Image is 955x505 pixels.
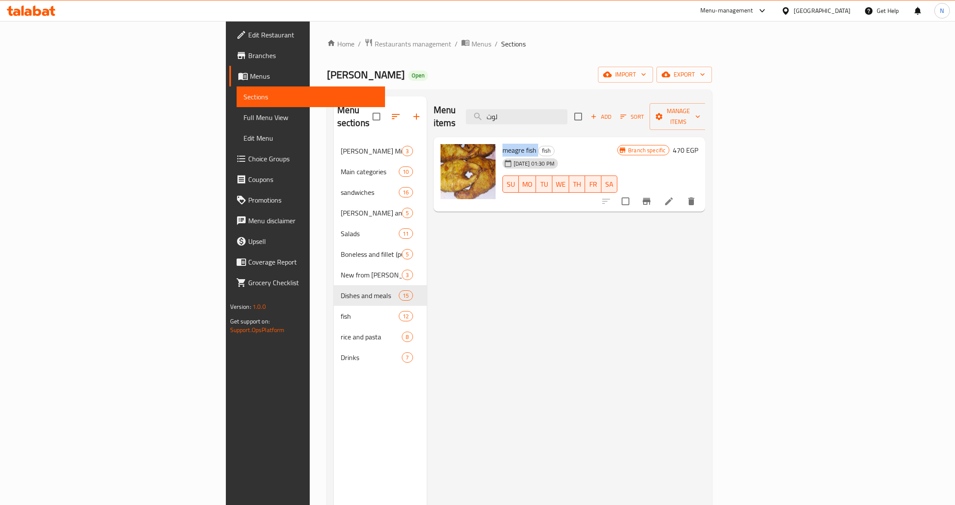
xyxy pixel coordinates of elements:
[248,154,379,164] span: Choice Groups
[434,104,456,129] h2: Menu items
[334,347,427,368] div: Drinks7
[399,168,412,176] span: 10
[673,144,698,156] h6: 470 EGP
[616,192,635,210] span: Select to update
[536,176,552,193] button: TU
[399,228,413,239] div: items
[334,223,427,244] div: Salads11
[585,176,601,193] button: FR
[341,352,402,363] span: Drinks
[794,6,850,15] div: [GEOGRAPHIC_DATA]
[588,178,598,191] span: FR
[341,270,402,280] div: New from Abu Tahoun
[700,6,753,16] div: Menu-management
[341,270,402,280] span: New from [PERSON_NAME]
[402,249,413,259] div: items
[229,210,385,231] a: Menu disclaimer
[237,107,385,128] a: Full Menu View
[248,277,379,288] span: Grocery Checklist
[341,311,399,321] div: fish
[229,25,385,45] a: Edit Restaurant
[506,178,515,191] span: SU
[237,128,385,148] a: Edit Menu
[399,311,413,321] div: items
[341,249,402,259] span: Boneless and fillet (pure meat)
[341,332,402,342] span: rice and pasta
[334,161,427,182] div: Main categories10
[229,272,385,293] a: Grocery Checklist
[230,301,251,312] span: Version:
[587,110,615,123] button: Add
[408,72,428,79] span: Open
[341,290,399,301] span: Dishes and meals
[399,312,412,320] span: 12
[402,332,413,342] div: items
[364,38,451,49] a: Restaurants management
[399,292,412,300] span: 15
[650,103,707,130] button: Manage items
[601,176,618,193] button: SA
[402,250,412,259] span: 5
[385,106,406,127] span: Sort sections
[402,271,412,279] span: 3
[620,112,644,122] span: Sort
[243,112,379,123] span: Full Menu View
[402,333,412,341] span: 8
[229,148,385,169] a: Choice Groups
[556,178,566,191] span: WE
[229,231,385,252] a: Upsell
[461,38,491,49] a: Menus
[327,38,712,49] nav: breadcrumb
[402,208,413,218] div: items
[681,191,702,212] button: delete
[375,39,451,49] span: Restaurants management
[248,50,379,61] span: Branches
[341,228,399,239] span: Salads
[229,66,385,86] a: Menus
[399,188,412,197] span: 16
[502,176,519,193] button: SU
[399,166,413,177] div: items
[248,216,379,226] span: Menu disclaimer
[237,86,385,107] a: Sections
[230,316,270,327] span: Get support on:
[367,108,385,126] span: Select all sections
[455,39,458,49] li: /
[334,326,427,347] div: rice and pasta8
[618,110,646,123] button: Sort
[605,69,646,80] span: import
[230,324,285,336] a: Support.OpsPlatform
[334,203,427,223] div: [PERSON_NAME] and caviar5
[510,160,558,168] span: [DATE] 01:30 PM
[334,141,427,161] div: [PERSON_NAME] Mixes3
[250,71,379,81] span: Menus
[334,306,427,326] div: fish12
[341,187,399,197] span: sandwiches
[471,39,491,49] span: Menus
[441,144,496,199] img: meagre fish
[573,178,582,191] span: TH
[522,178,533,191] span: MO
[402,209,412,217] span: 5
[502,144,536,157] span: meagre fish
[605,178,614,191] span: SA
[243,133,379,143] span: Edit Menu
[495,39,498,49] li: /
[334,244,427,265] div: Boneless and fillet (pure meat)5
[552,176,569,193] button: WE
[589,112,613,122] span: Add
[253,301,266,312] span: 1.0.0
[243,92,379,102] span: Sections
[334,285,427,306] div: Dishes and meals15
[341,166,399,177] span: Main categories
[940,6,944,15] span: N
[501,39,526,49] span: Sections
[625,146,669,154] span: Branch specific
[248,236,379,246] span: Upsell
[341,208,402,218] span: [PERSON_NAME] and caviar
[663,69,705,80] span: export
[636,191,657,212] button: Branch-specific-item
[248,257,379,267] span: Coverage Report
